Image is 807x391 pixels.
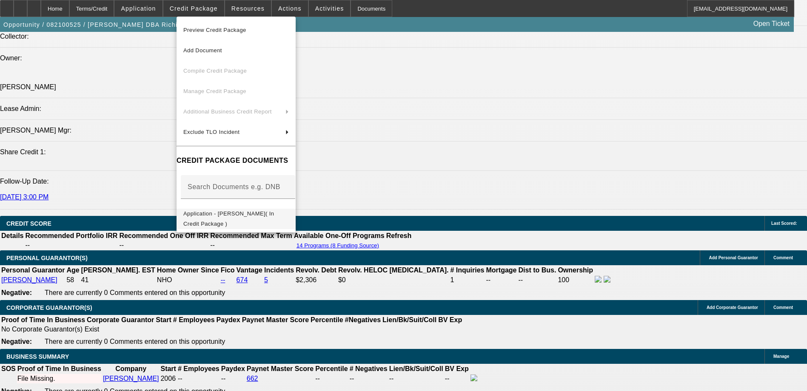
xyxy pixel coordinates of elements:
[177,156,296,166] h4: CREDIT PACKAGE DOCUMENTS
[183,27,246,33] span: Preview Credit Package
[183,129,240,135] span: Exclude TLO Incident
[183,47,222,54] span: Add Document
[183,210,274,227] span: Application - [PERSON_NAME]( In Credit Package )
[188,183,280,190] mat-label: Search Documents e.g. DNB
[177,209,296,229] button: Application - Errol Richardson( In Credit Package )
